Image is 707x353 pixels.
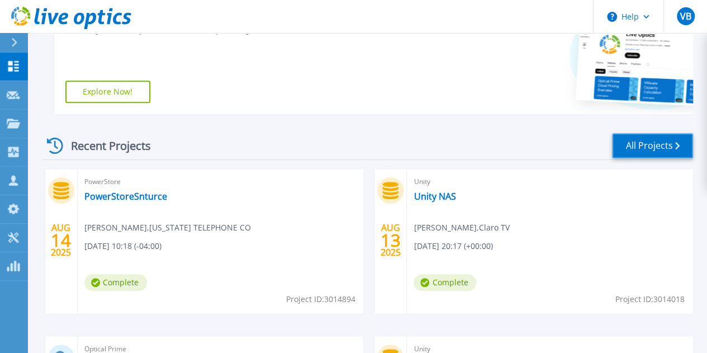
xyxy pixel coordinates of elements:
[84,191,167,202] a: PowerStoreSnturce
[84,222,251,234] span: [PERSON_NAME] , [US_STATE] TELEPHONE CO
[381,236,401,245] span: 13
[84,176,357,188] span: PowerStore
[414,222,509,234] span: [PERSON_NAME] , Claro TV
[286,293,355,305] span: Project ID: 3014894
[680,12,691,21] span: VB
[414,240,492,252] span: [DATE] 20:17 (+00:00)
[612,133,693,158] a: All Projects
[615,293,685,305] span: Project ID: 3014018
[51,236,71,245] span: 14
[43,132,166,159] div: Recent Projects
[414,176,686,188] span: Unity
[414,274,476,291] span: Complete
[50,220,72,261] div: AUG 2025
[65,81,150,103] a: Explore Now!
[380,220,401,261] div: AUG 2025
[414,191,455,202] a: Unity NAS
[84,240,162,252] span: [DATE] 10:18 (-04:00)
[84,274,147,291] span: Complete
